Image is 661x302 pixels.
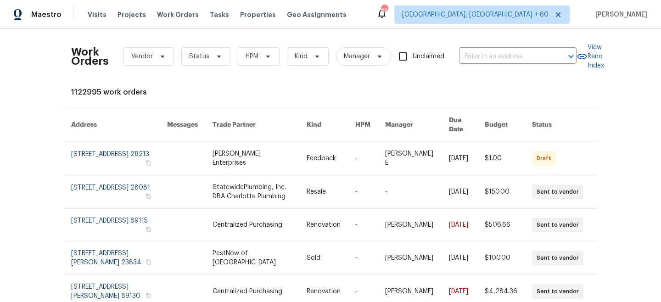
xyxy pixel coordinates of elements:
[88,10,106,19] span: Visits
[565,50,577,63] button: Open
[205,209,299,241] td: Centralized Purchasing
[299,175,348,209] td: Resale
[287,10,347,19] span: Geo Assignments
[144,291,152,300] button: Copy Address
[71,47,109,66] h2: Work Orders
[577,43,604,70] a: View Reno Index
[144,258,152,266] button: Copy Address
[378,175,442,209] td: -
[344,52,370,61] span: Manager
[378,209,442,241] td: [PERSON_NAME]
[442,108,477,142] th: Due Date
[31,10,62,19] span: Maestro
[246,52,258,61] span: HPM
[118,10,146,19] span: Projects
[525,108,597,142] th: Status
[348,241,378,275] td: -
[205,142,299,175] td: [PERSON_NAME] Enterprises
[295,52,308,61] span: Kind
[205,175,299,209] td: StatewidePlumbing, Inc. DBA Charlotte Plumbing
[378,142,442,175] td: [PERSON_NAME] E
[144,159,152,167] button: Copy Address
[299,108,348,142] th: Kind
[71,88,590,97] div: 1122995 work orders
[160,108,205,142] th: Messages
[144,192,152,201] button: Copy Address
[459,50,551,64] input: Enter in an address
[144,225,152,234] button: Copy Address
[348,175,378,209] td: -
[381,6,387,15] div: 652
[299,142,348,175] td: Feedback
[348,142,378,175] td: -
[402,10,549,19] span: [GEOGRAPHIC_DATA], [GEOGRAPHIC_DATA] + 60
[378,241,442,275] td: [PERSON_NAME]
[189,52,209,61] span: Status
[205,241,299,275] td: PestNow of [GEOGRAPHIC_DATA]
[299,209,348,241] td: Renovation
[131,52,153,61] span: Vendor
[210,11,229,18] span: Tasks
[378,108,442,142] th: Manager
[157,10,199,19] span: Work Orders
[64,108,160,142] th: Address
[592,10,647,19] span: [PERSON_NAME]
[413,52,444,62] span: Unclaimed
[348,209,378,241] td: -
[299,241,348,275] td: Sold
[205,108,299,142] th: Trade Partner
[348,108,378,142] th: HPM
[240,10,276,19] span: Properties
[477,108,525,142] th: Budget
